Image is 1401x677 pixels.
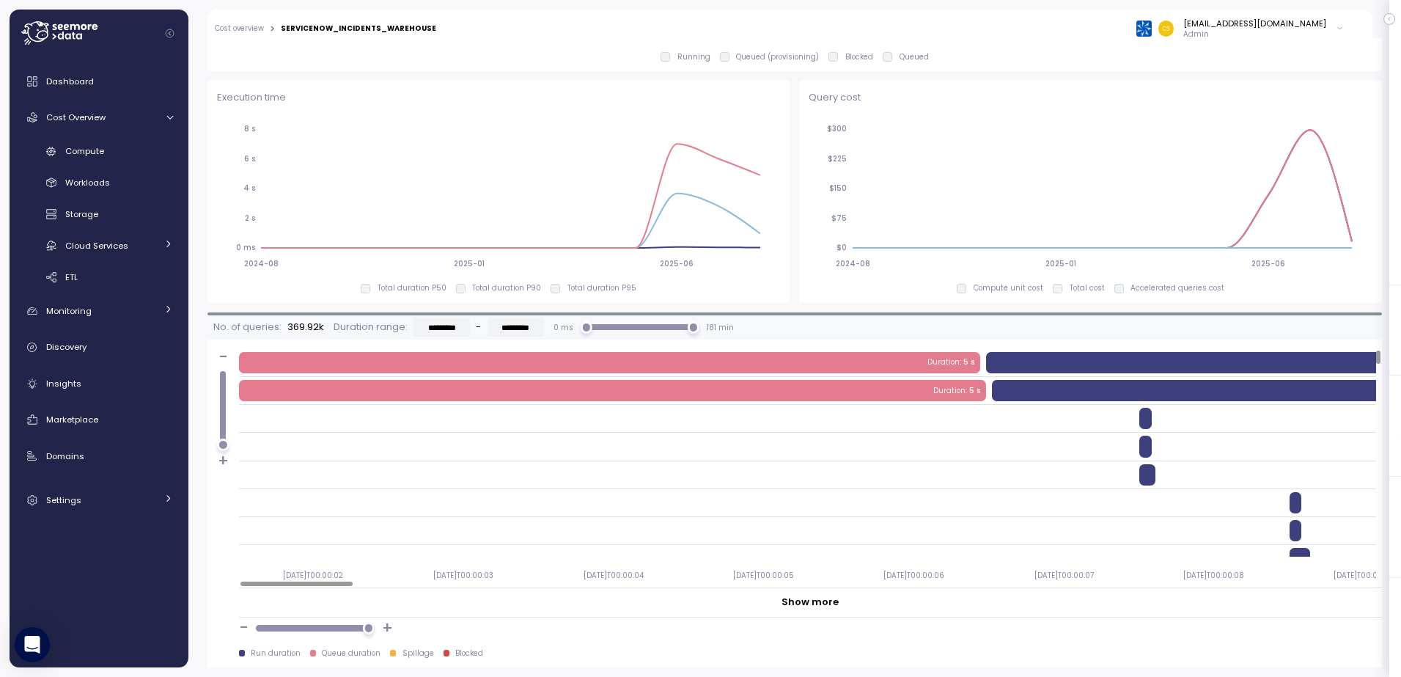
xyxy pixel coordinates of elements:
span: Cloud Services [65,240,128,252]
div: Open Intercom Messenger [15,627,50,662]
a: ETL [15,265,183,289]
h2: - [218,349,228,365]
p: [DATE]T00:00:03 [389,571,538,582]
tspan: $150 [829,184,847,194]
img: 30f31bb3582bac9e5ca6f973bf708204 [1158,21,1174,36]
tspan: 2024-08 [243,259,278,268]
a: Insights [15,369,183,398]
p: 5 s [969,386,980,396]
p: Queued [900,52,929,62]
h2: + [218,453,229,468]
p: Total duration P50 [378,283,446,293]
span: Domains [46,450,84,462]
tspan: 2024-08 [836,259,870,268]
p: Compute unit cost [974,283,1043,293]
p: Total duration P90 [472,283,541,293]
p: Total duration P95 [567,283,636,293]
button: Collapse navigation [161,28,179,39]
tspan: $300 [827,125,847,134]
a: Compute [15,139,183,164]
span: Workloads [65,177,110,189]
div: - [413,318,544,337]
div: Spillage [402,648,434,659]
img: 68790ce639d2d68da1992664.PNG [1136,21,1152,36]
tspan: 6 s [244,154,255,164]
h2: + [382,618,393,639]
p: Running [677,52,710,62]
p: 181 min [707,323,734,333]
tspan: 0 ms [236,244,255,253]
p: [DATE]T00:00:06 [839,571,988,582]
tspan: $225 [828,154,847,164]
a: Cost Overview [15,103,183,132]
div: Duration : [927,357,974,367]
p: Query cost [809,90,1372,105]
div: Show more [782,595,839,610]
div: > [270,24,275,34]
button: Show more [775,588,847,618]
p: [DATE]T00:00:05 [689,571,838,582]
a: Marketplace [15,405,183,434]
span: Monitoring [46,305,92,317]
span: ETL [65,271,78,283]
div: Duration : [933,386,980,396]
span: Storage [65,208,98,220]
p: Duration range: [334,320,408,334]
p: Execution time [217,90,781,105]
p: 369.92k [287,320,324,334]
tspan: $75 [831,213,847,223]
div: SERVICENOW_INCIDENTS_WAREHOUSE [281,25,436,32]
p: Accelerated queries cost [1130,283,1224,293]
span: Insights [46,378,81,389]
div: Blocked [455,648,483,659]
p: [DATE]T00:00:07 [990,571,1139,582]
p: [DATE]T00:00:02 [239,571,388,582]
span: Settings [46,494,81,506]
a: Cloud Services [15,233,183,257]
p: Blocked [845,52,873,62]
a: Workloads [15,171,183,195]
tspan: $0 [836,244,847,253]
p: [DATE]T00:00:08 [1139,571,1288,582]
p: [DATE]T00:00:04 [539,571,688,582]
p: 0 ms [554,323,573,333]
span: Discovery [46,341,87,353]
div: Queue duration [322,648,380,659]
a: Dashboard [15,67,183,96]
p: Admin [1183,29,1326,40]
a: Domains [15,442,183,471]
span: Compute [65,145,104,157]
a: Settings [15,486,183,515]
a: Cost overview [215,25,264,32]
tspan: 2025-01 [1045,259,1076,268]
tspan: 2025-06 [660,259,694,268]
tspan: 2025-06 [1252,259,1286,268]
div: Run duration [251,648,301,659]
a: Discovery [15,333,183,362]
p: No. of queries: [213,320,282,334]
tspan: 2025-01 [454,259,485,268]
p: Queued (provisioning) [736,52,819,62]
tspan: 2 s [245,213,255,223]
div: [EMAIL_ADDRESS][DOMAIN_NAME] [1183,18,1326,29]
p: Total cost [1070,283,1105,293]
span: Cost Overview [46,111,106,123]
a: Monitoring [15,296,183,326]
span: Dashboard [46,76,94,87]
tspan: 8 s [244,125,255,134]
p: 5 s [963,357,974,367]
tspan: 4 s [243,184,255,194]
span: Marketplace [46,414,98,425]
a: Storage [15,202,183,227]
h2: - [239,618,249,639]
